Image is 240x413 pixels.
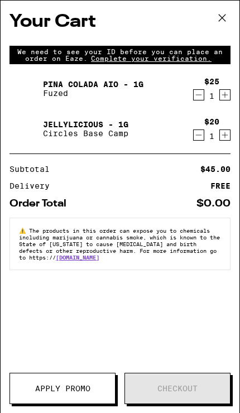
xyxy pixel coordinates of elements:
[8,8,92,19] span: Hi. Need any help?
[43,120,128,129] a: Jellylicious - 1g
[19,227,29,234] span: ⚠️
[210,182,231,190] div: FREE
[43,80,143,89] a: Pina Colada AIO - 1g
[9,373,116,404] button: Apply Promo
[219,129,231,141] button: Increment
[17,48,223,62] span: We need to see your ID before you can place an order on Eaze.
[9,199,73,209] div: Order Total
[43,129,128,138] p: Circles Base Camp
[193,89,204,100] button: Decrement
[196,199,231,209] div: $0.00
[9,165,56,173] div: Subtotal
[204,117,219,126] div: $20
[88,55,215,62] span: Complete your verification.
[157,385,198,392] span: Checkout
[204,132,219,141] div: 1
[9,182,56,190] div: Delivery
[219,89,231,100] button: Increment
[43,89,143,98] p: Fuzed
[193,129,204,141] button: Decrement
[9,46,231,64] div: We need to see your ID before you can place an order on Eaze.Complete your verification.
[124,373,231,404] button: Checkout
[200,165,231,173] div: $45.00
[19,227,220,261] span: The products in this order can expose you to chemicals including marijuana or cannabis smoke, whi...
[204,92,219,100] div: 1
[9,9,231,35] h2: Your Cart
[9,73,41,104] img: Pina Colada AIO - 1g
[35,385,90,392] span: Apply Promo
[204,77,219,86] div: $25
[56,254,99,261] a: [DOMAIN_NAME]
[9,113,41,145] img: Jellylicious - 1g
